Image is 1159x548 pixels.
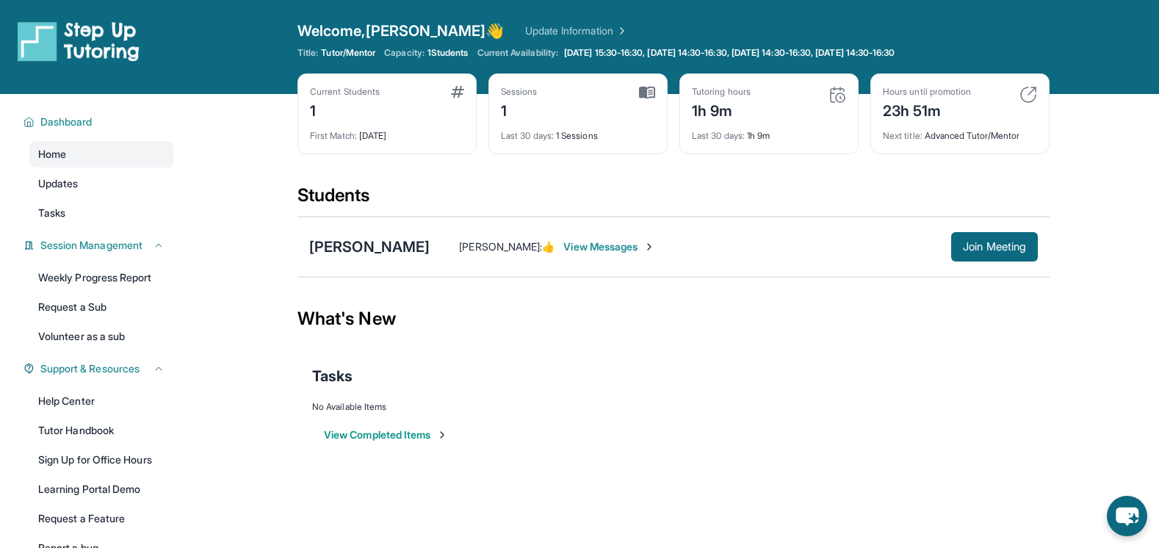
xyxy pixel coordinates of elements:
span: Home [38,147,66,162]
div: 1 [310,98,380,121]
span: [PERSON_NAME] : [459,240,542,253]
img: Chevron Right [613,24,628,38]
a: Weekly Progress Report [29,264,173,291]
a: Volunteer as a sub [29,323,173,350]
div: 1h 9m [692,121,846,142]
img: card [828,86,846,104]
div: Advanced Tutor/Mentor [883,121,1037,142]
button: chat-button [1107,496,1147,536]
div: 1h 9m [692,98,751,121]
span: Tasks [38,206,65,220]
span: [DATE] 15:30-16:30, [DATE] 14:30-16:30, [DATE] 14:30-16:30, [DATE] 14:30-16:30 [564,47,895,59]
button: Dashboard [35,115,165,129]
a: Tutor Handbook [29,417,173,444]
button: Join Meeting [951,232,1038,262]
a: Update Information [525,24,628,38]
a: Help Center [29,388,173,414]
button: View Completed Items [324,428,448,442]
div: 23h 51m [883,98,971,121]
a: Home [29,141,173,167]
button: Support & Resources [35,361,165,376]
div: What's New [297,286,1050,351]
button: Session Management [35,238,165,253]
span: Welcome, [PERSON_NAME] 👋 [297,21,505,41]
div: 1 Sessions [501,121,655,142]
span: Next title : [883,130,922,141]
span: First Match : [310,130,357,141]
span: 👍 [542,240,555,253]
a: Learning Portal Demo [29,476,173,502]
span: Last 30 days : [692,130,745,141]
span: 1 Students [427,47,469,59]
div: Tutoring hours [692,86,751,98]
img: card [1019,86,1037,104]
div: [DATE] [310,121,464,142]
span: Dashboard [40,115,93,129]
span: Last 30 days : [501,130,554,141]
span: Session Management [40,238,142,253]
span: View Messages [563,239,655,254]
a: [DATE] 15:30-16:30, [DATE] 14:30-16:30, [DATE] 14:30-16:30, [DATE] 14:30-16:30 [561,47,898,59]
img: logo [18,21,140,62]
a: Request a Sub [29,294,173,320]
div: Students [297,184,1050,216]
span: Tutor/Mentor [321,47,375,59]
div: 1 [501,98,538,121]
div: No Available Items [312,401,1035,413]
span: Tasks [312,366,353,386]
span: Join Meeting [963,242,1026,251]
a: Updates [29,170,173,197]
a: Request a Feature [29,505,173,532]
span: Capacity: [384,47,425,59]
a: Tasks [29,200,173,226]
div: Sessions [501,86,538,98]
span: Current Availability: [477,47,558,59]
span: Title: [297,47,318,59]
div: Hours until promotion [883,86,971,98]
span: Support & Resources [40,361,140,376]
span: Updates [38,176,79,191]
div: [PERSON_NAME] [309,237,430,257]
img: Chevron-Right [643,241,655,253]
div: Current Students [310,86,380,98]
a: Sign Up for Office Hours [29,447,173,473]
img: card [451,86,464,98]
img: card [639,86,655,99]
